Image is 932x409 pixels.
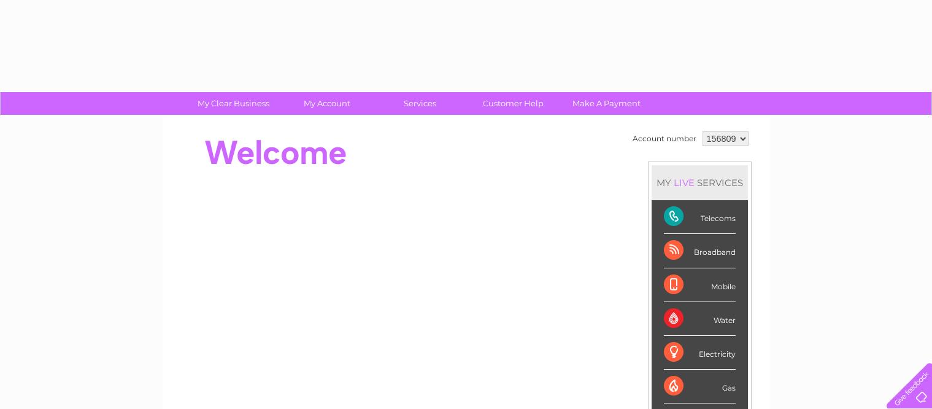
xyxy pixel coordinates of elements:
a: Services [369,92,471,115]
a: Customer Help [463,92,564,115]
div: Water [664,302,736,336]
div: Electricity [664,336,736,370]
div: Telecoms [664,200,736,234]
div: Gas [664,370,736,403]
div: Broadband [664,234,736,268]
td: Account number [630,128,699,149]
div: Mobile [664,268,736,302]
div: MY SERVICES [652,165,748,200]
a: My Account [276,92,377,115]
a: Make A Payment [556,92,657,115]
a: My Clear Business [183,92,284,115]
div: LIVE [671,177,697,189]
